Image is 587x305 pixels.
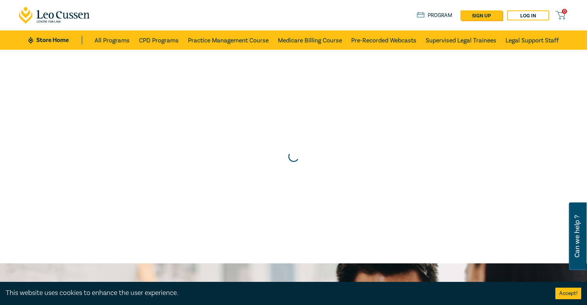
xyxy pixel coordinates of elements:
[426,30,496,50] a: Supervised Legal Trainees
[278,30,342,50] a: Medicare Billing Course
[507,10,549,20] a: Log in
[573,207,581,266] span: Can we help ?
[95,30,130,50] a: All Programs
[6,288,544,298] div: This website uses cookies to enhance the user experience.
[351,30,416,50] a: Pre-Recorded Webcasts
[460,10,502,20] a: sign up
[506,30,559,50] a: Legal Support Staff
[555,288,581,299] button: Accept cookies
[417,11,453,20] a: Program
[139,30,179,50] a: CPD Programs
[28,36,82,44] a: Store Home
[188,30,269,50] a: Practice Management Course
[562,9,567,14] span: 0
